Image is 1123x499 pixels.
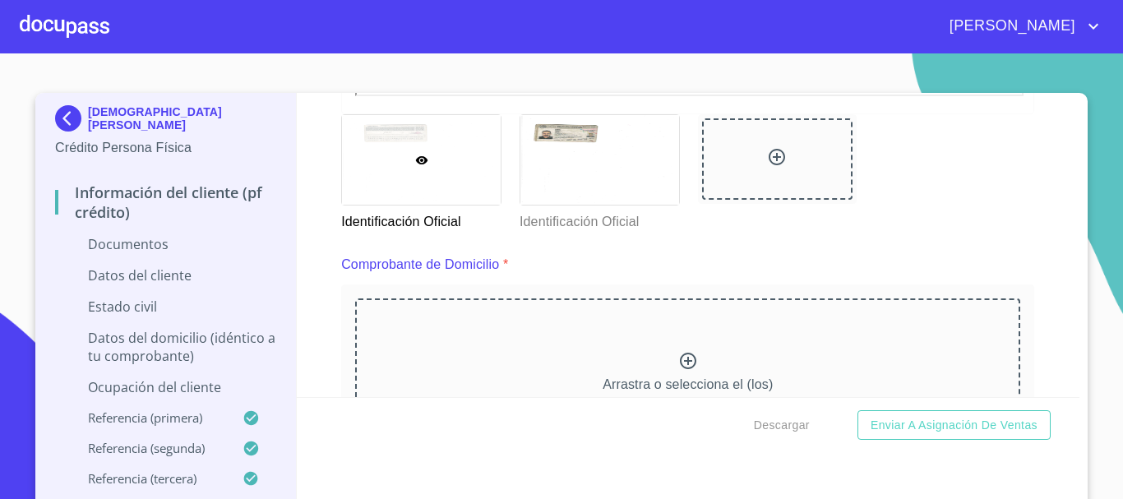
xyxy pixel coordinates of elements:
[55,440,243,456] p: Referencia (segunda)
[55,183,276,222] p: Información del cliente (PF crédito)
[55,470,243,487] p: Referencia (tercera)
[55,138,276,158] p: Crédito Persona Física
[871,415,1038,436] span: Enviar a Asignación de Ventas
[88,105,276,132] p: [DEMOGRAPHIC_DATA][PERSON_NAME]
[857,410,1051,441] button: Enviar a Asignación de Ventas
[937,13,1103,39] button: account of current user
[55,105,276,138] div: [DEMOGRAPHIC_DATA][PERSON_NAME]
[520,115,679,205] img: Identificación Oficial
[55,298,276,316] p: Estado Civil
[55,266,276,284] p: Datos del cliente
[55,105,88,132] img: Docupass spot blue
[55,378,276,396] p: Ocupación del Cliente
[341,206,500,232] p: Identificación Oficial
[520,206,678,232] p: Identificación Oficial
[55,409,243,426] p: Referencia (primera)
[754,415,810,436] span: Descargar
[55,329,276,365] p: Datos del domicilio (idéntico a tu comprobante)
[937,13,1084,39] span: [PERSON_NAME]
[603,375,773,414] p: Arrastra o selecciona el (los) documento(s) para agregar
[341,255,499,275] p: Comprobante de Domicilio
[55,235,276,253] p: Documentos
[747,410,816,441] button: Descargar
